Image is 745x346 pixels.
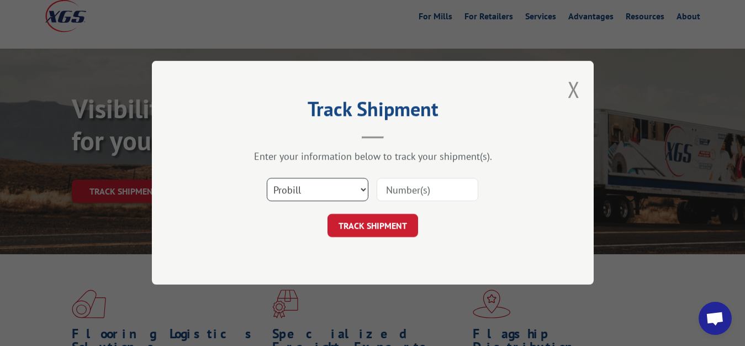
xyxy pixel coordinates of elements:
button: TRACK SHIPMENT [327,214,418,238]
button: Close modal [568,75,580,104]
a: Open chat [699,302,732,335]
div: Enter your information below to track your shipment(s). [207,150,538,163]
h2: Track Shipment [207,101,538,122]
input: Number(s) [377,179,478,202]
